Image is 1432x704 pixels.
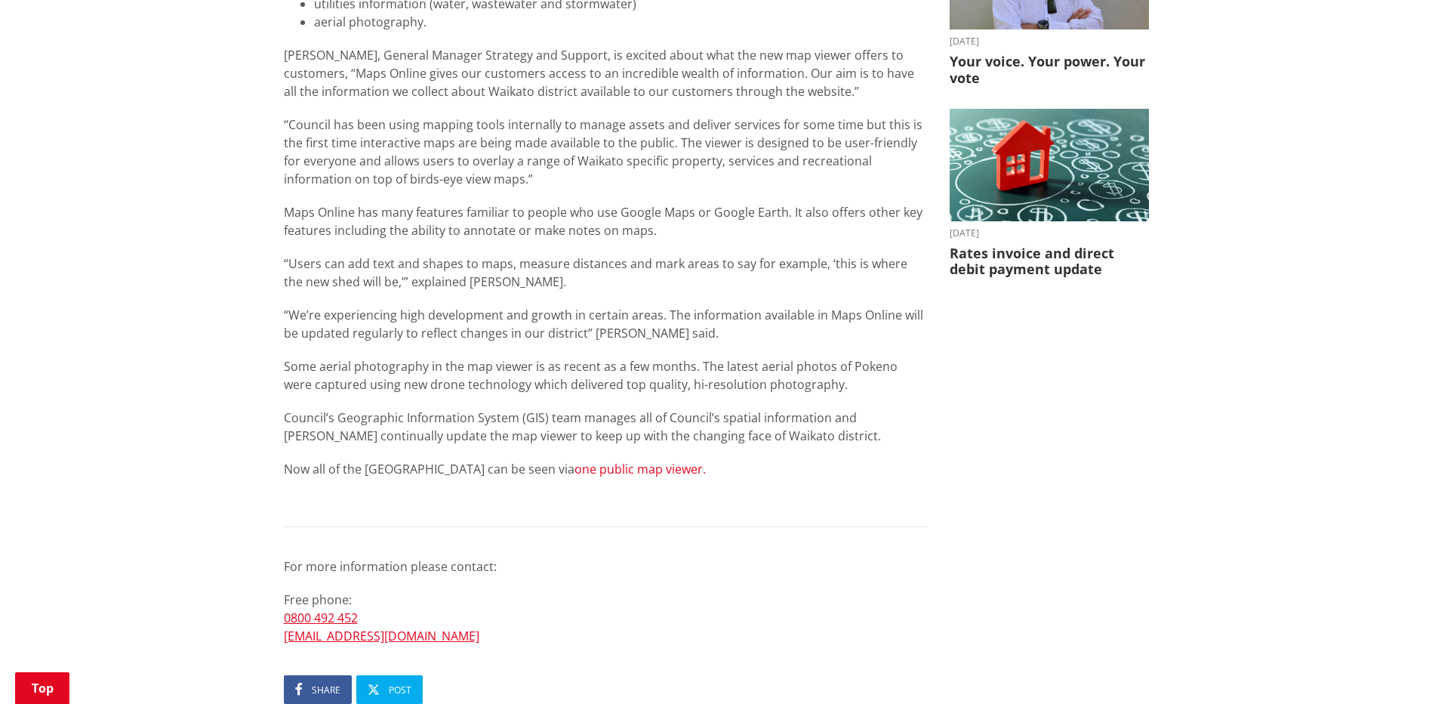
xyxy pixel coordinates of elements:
[15,672,69,704] a: Top
[284,255,927,291] p: “Users can add text and shapes to maps, measure distances and mark areas to say for example, ‘thi...
[1363,641,1417,695] iframe: Messenger Launcher
[356,675,423,704] a: Post
[284,357,927,394] p: Some aerial photography in the map viewer is as recent as a few months. The latest aerial photos ...
[284,306,927,342] p: “We’re experiencing high development and growth in certain areas. The information available in Ma...
[284,460,927,496] p: Now all of the [GEOGRAPHIC_DATA] can be seen via
[950,37,1149,46] time: [DATE]
[284,557,927,576] p: For more information please contact:
[284,203,927,239] p: Maps Online has many features familiar to people who use Google Maps or Google Earth. It also off...
[284,610,358,626] a: 0800 492 452
[950,109,1149,221] img: rates image
[574,461,706,477] a: one public map viewer.
[284,116,927,188] p: “Council has been using mapping tools internally to manage assets and deliver services for some t...
[284,628,479,644] a: [EMAIL_ADDRESS][DOMAIN_NAME]
[950,109,1149,278] a: [DATE] Rates invoice and direct debit payment update
[284,675,352,704] a: Share
[389,684,411,696] span: Post
[284,46,927,100] p: [PERSON_NAME], General Manager Strategy and Support, is excited about what the new map viewer off...
[950,54,1149,86] h3: Your voice. Your power. Your vote
[312,684,340,696] span: Share
[314,13,927,31] li: aerial photography.
[950,229,1149,238] time: [DATE]
[284,591,927,645] p: Free phone:
[950,245,1149,278] h3: Rates invoice and direct debit payment update
[284,409,927,445] p: Council’s Geographic Information System (GIS) team manages all of Council’s spatial information a...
